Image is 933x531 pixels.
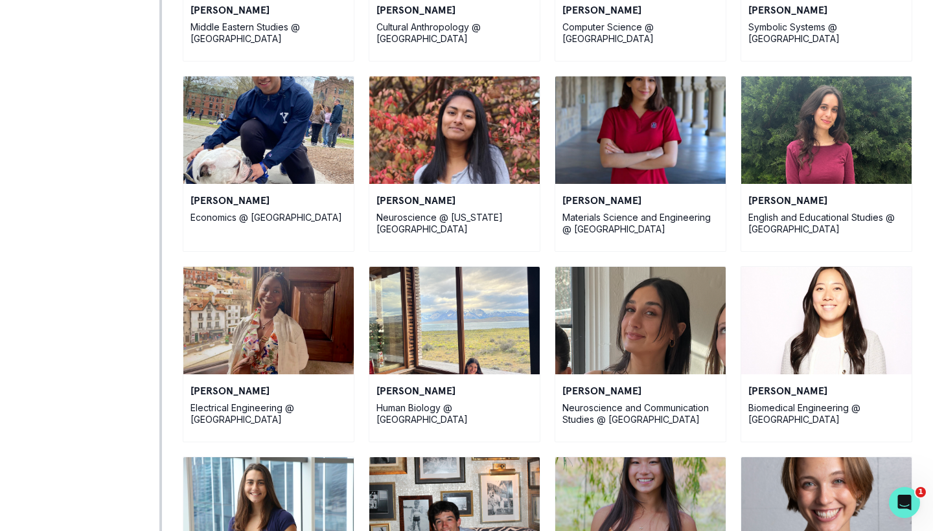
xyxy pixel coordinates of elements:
p: Neuroscience and Communication Studies @ [GEOGRAPHIC_DATA] [562,402,719,425]
a: Claire P.'s profile photo[PERSON_NAME]Human Biology @ [GEOGRAPHIC_DATA] [369,266,540,442]
img: Raymon M.'s profile photo [183,76,354,184]
p: [PERSON_NAME] [562,192,719,208]
a: Elizabeth S.'s profile photo[PERSON_NAME]Materials Science and Engineering @ [GEOGRAPHIC_DATA] [555,76,726,252]
p: Neuroscience @ [US_STATE][GEOGRAPHIC_DATA] [376,212,533,235]
p: Electrical Engineering @ [GEOGRAPHIC_DATA] [190,402,347,425]
p: [PERSON_NAME] [376,383,533,398]
img: Vera P.'s profile photo [741,76,912,184]
a: Diya T.'s profile photo[PERSON_NAME]Neuroscience @ [US_STATE][GEOGRAPHIC_DATA] [369,76,540,252]
p: Middle Eastern Studies @ [GEOGRAPHIC_DATA] [190,21,347,45]
p: Economics @ [GEOGRAPHIC_DATA] [190,212,347,223]
p: Cultural Anthropology @ [GEOGRAPHIC_DATA] [376,21,533,45]
img: Claire P.'s profile photo [369,267,540,374]
a: Vera P.'s profile photo[PERSON_NAME]English and Educational Studies @ [GEOGRAPHIC_DATA] [741,76,912,252]
img: Kaylee C.'s profile photo [183,267,354,374]
p: Human Biology @ [GEOGRAPHIC_DATA] [376,402,533,425]
p: Biomedical Engineering @ [GEOGRAPHIC_DATA] [748,402,904,425]
p: Symbolic Systems @ [GEOGRAPHIC_DATA] [748,21,904,45]
p: [PERSON_NAME] [190,2,347,17]
a: Ashley K.'s profile photo[PERSON_NAME]Biomedical Engineering @ [GEOGRAPHIC_DATA] [741,266,912,442]
img: Diya T.'s profile photo [369,76,540,184]
iframe: Intercom live chat [889,487,920,518]
img: Elizabeth S.'s profile photo [555,76,726,184]
img: Teala F.'s profile photo [555,267,726,374]
p: [PERSON_NAME] [562,383,719,398]
p: English and Educational Studies @ [GEOGRAPHIC_DATA] [748,212,904,235]
a: Teala F.'s profile photo[PERSON_NAME]Neuroscience and Communication Studies @ [GEOGRAPHIC_DATA] [555,266,726,442]
p: [PERSON_NAME] [376,192,533,208]
p: [PERSON_NAME] [376,2,533,17]
p: Computer Science @ [GEOGRAPHIC_DATA] [562,21,719,45]
p: [PERSON_NAME] [190,192,347,208]
p: [PERSON_NAME] [748,383,904,398]
p: [PERSON_NAME] [748,192,904,208]
p: [PERSON_NAME] [748,2,904,17]
p: Materials Science and Engineering @ [GEOGRAPHIC_DATA] [562,212,719,235]
span: 1 [916,487,926,497]
p: [PERSON_NAME] [562,2,719,17]
a: Raymon M.'s profile photo[PERSON_NAME]Economics @ [GEOGRAPHIC_DATA] [183,76,354,252]
p: [PERSON_NAME] [190,383,347,398]
a: Kaylee C.'s profile photo[PERSON_NAME]Electrical Engineering @ [GEOGRAPHIC_DATA] [183,266,354,442]
img: Ashley K.'s profile photo [741,267,912,374]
